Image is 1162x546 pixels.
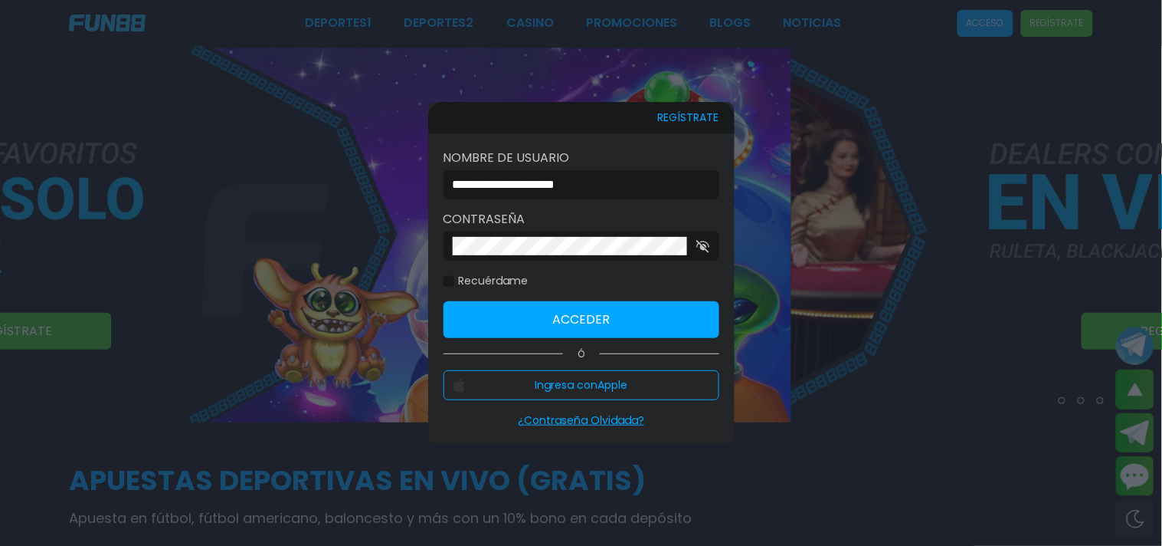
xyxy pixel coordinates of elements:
[444,149,719,167] label: Nombre de usuario
[444,413,719,429] p: ¿Contraseña Olvidada?
[658,102,719,133] button: REGÍSTRATE
[444,210,719,229] label: Contraseña
[444,301,719,338] button: Acceder
[444,347,719,361] p: Ó
[444,370,719,400] button: Ingresa conApple
[444,273,529,289] label: Recuérdame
